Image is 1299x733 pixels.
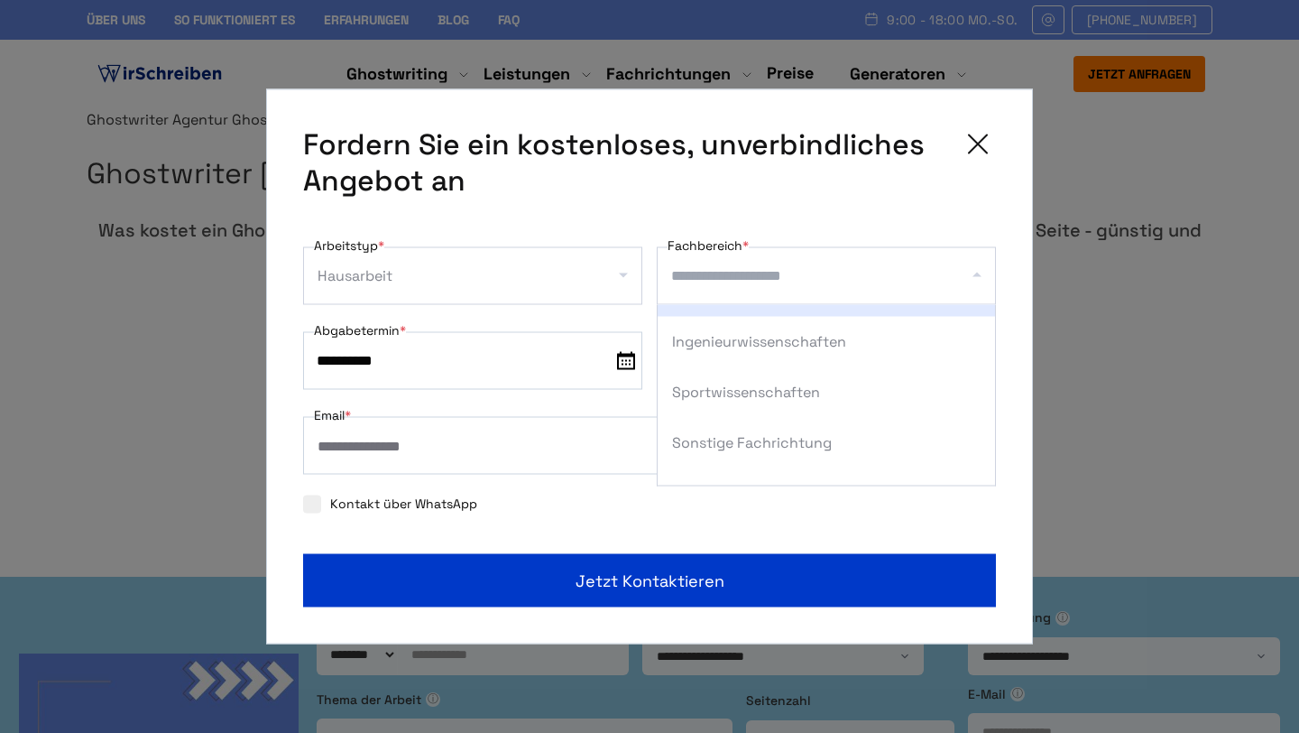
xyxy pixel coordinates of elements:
div: Sonstige Fachrichtung [658,418,995,469]
label: Abgabetermin [314,320,406,341]
label: Email [314,404,351,426]
div: Arbeitsrecht [658,469,995,519]
div: Hausarbeit [318,262,392,291]
input: date [303,332,642,390]
span: Fordern Sie ein kostenloses, unverbindliches Angebot an [303,126,945,199]
div: Ingenieurwissenschaften [658,317,995,367]
span: Jetzt kontaktieren [576,569,724,593]
img: date [617,352,635,370]
button: Jetzt kontaktieren [303,554,996,608]
label: Arbeitstyp [314,235,384,256]
div: Sportwissenschaften [658,367,995,418]
label: Kontakt über WhatsApp [303,496,477,512]
label: Fachbereich [668,235,749,256]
